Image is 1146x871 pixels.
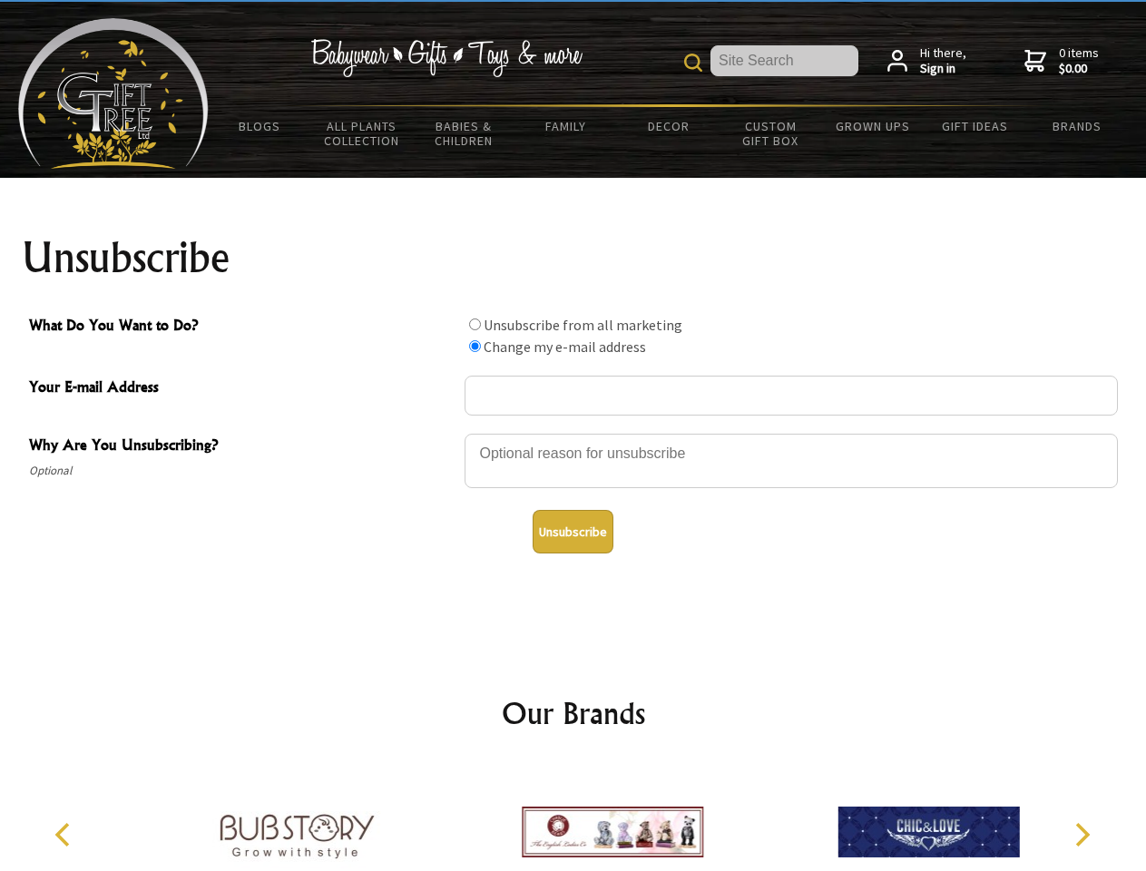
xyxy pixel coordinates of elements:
[920,45,966,77] span: Hi there,
[684,54,702,72] img: product search
[22,236,1125,279] h1: Unsubscribe
[45,815,85,855] button: Previous
[1026,107,1129,145] a: Brands
[924,107,1026,145] a: Gift Ideas
[465,376,1118,416] input: Your E-mail Address
[920,61,966,77] strong: Sign in
[887,45,966,77] a: Hi there,Sign in
[36,691,1111,735] h2: Our Brands
[484,338,646,356] label: Change my e-mail address
[311,107,414,160] a: All Plants Collection
[209,107,311,145] a: BLOGS
[484,316,682,334] label: Unsubscribe from all marketing
[821,107,924,145] a: Grown Ups
[1059,61,1099,77] strong: $0.00
[1024,45,1099,77] a: 0 items$0.00
[18,18,209,169] img: Babyware - Gifts - Toys and more...
[1059,44,1099,77] span: 0 items
[710,45,858,76] input: Site Search
[720,107,822,160] a: Custom Gift Box
[465,434,1118,488] textarea: Why Are You Unsubscribing?
[469,340,481,352] input: What Do You Want to Do?
[617,107,720,145] a: Decor
[515,107,618,145] a: Family
[469,318,481,330] input: What Do You Want to Do?
[29,376,455,402] span: Your E-mail Address
[29,434,455,460] span: Why Are You Unsubscribing?
[29,460,455,482] span: Optional
[29,314,455,340] span: What Do You Want to Do?
[413,107,515,160] a: Babies & Children
[1062,815,1102,855] button: Next
[310,39,583,77] img: Babywear - Gifts - Toys & more
[533,510,613,553] button: Unsubscribe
